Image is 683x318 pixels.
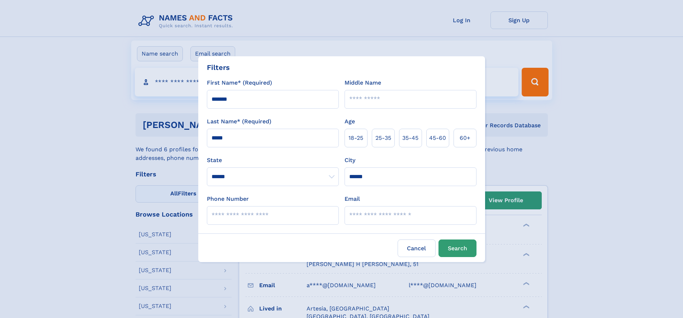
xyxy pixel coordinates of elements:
[345,195,360,203] label: Email
[207,79,272,87] label: First Name* (Required)
[348,134,363,142] span: 18‑25
[402,134,418,142] span: 35‑45
[345,117,355,126] label: Age
[207,62,230,73] div: Filters
[429,134,446,142] span: 45‑60
[375,134,391,142] span: 25‑35
[345,79,381,87] label: Middle Name
[207,117,271,126] label: Last Name* (Required)
[207,156,339,165] label: State
[398,239,436,257] label: Cancel
[207,195,249,203] label: Phone Number
[438,239,476,257] button: Search
[460,134,470,142] span: 60+
[345,156,355,165] label: City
